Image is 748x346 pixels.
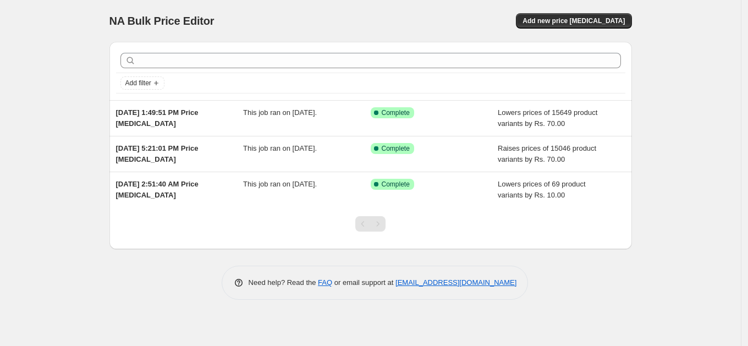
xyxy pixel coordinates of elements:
[243,180,317,188] span: This job ran on [DATE].
[522,17,625,25] span: Add new price [MEDICAL_DATA]
[109,15,215,27] span: NA Bulk Price Editor
[116,180,199,199] span: [DATE] 2:51:40 AM Price [MEDICAL_DATA]
[382,180,410,189] span: Complete
[120,76,164,90] button: Add filter
[498,108,597,128] span: Lowers prices of 15649 product variants by Rs. 70.00
[382,108,410,117] span: Complete
[243,144,317,152] span: This job ran on [DATE].
[395,278,516,287] a: [EMAIL_ADDRESS][DOMAIN_NAME]
[243,108,317,117] span: This job ran on [DATE].
[498,180,586,199] span: Lowers prices of 69 product variants by Rs. 10.00
[332,278,395,287] span: or email support at
[125,79,151,87] span: Add filter
[116,144,199,163] span: [DATE] 5:21:01 PM Price [MEDICAL_DATA]
[498,144,596,163] span: Raises prices of 15046 product variants by Rs. 70.00
[382,144,410,153] span: Complete
[355,216,386,232] nav: Pagination
[116,108,199,128] span: [DATE] 1:49:51 PM Price [MEDICAL_DATA]
[249,278,318,287] span: Need help? Read the
[318,278,332,287] a: FAQ
[516,13,631,29] button: Add new price [MEDICAL_DATA]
